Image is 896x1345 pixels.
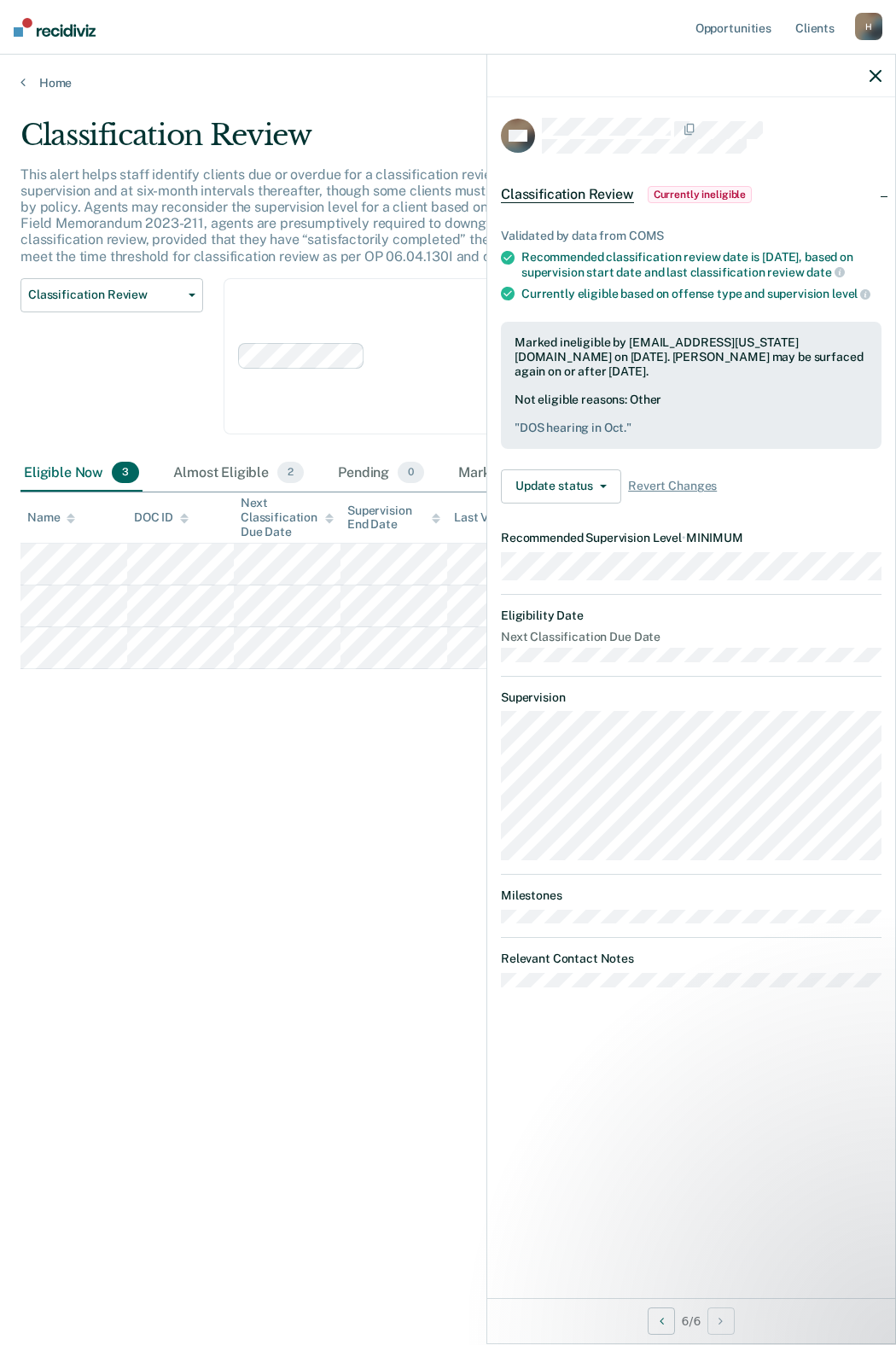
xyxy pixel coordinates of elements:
dt: Supervision [501,690,881,705]
div: Name [27,510,75,525]
div: 6 / 6 [487,1298,895,1343]
div: Next Classification Due Date [241,496,334,539]
span: • [682,531,686,544]
button: Next Opportunity [707,1307,735,1335]
span: Revert Changes [628,479,717,493]
div: Almost Eligible [170,455,307,492]
div: Pending [335,455,428,492]
span: 3 [112,462,139,484]
span: Classification Review [28,288,182,302]
span: date [806,265,844,279]
button: Previous Opportunity [648,1307,675,1335]
dt: Next Classification Due Date [501,630,881,644]
span: 0 [398,462,424,484]
span: level [832,287,870,300]
img: Recidiviz [14,18,96,37]
span: Classification Review [501,186,634,203]
div: Last Viewed [454,510,537,525]
span: 2 [277,462,304,484]
div: Recommended classification review date is [DATE], based on supervision start date and last classi... [521,250,881,279]
div: DOC ID [134,510,189,525]
span: Currently ineligible [648,186,753,203]
div: Classification ReviewCurrently ineligible [487,167,895,222]
div: Not eligible reasons: Other [515,393,868,435]
div: Marked Ineligible [455,455,608,492]
div: Marked ineligible by [EMAIL_ADDRESS][US_STATE][DOMAIN_NAME] on [DATE]. [PERSON_NAME] may be surfa... [515,335,868,378]
div: H [855,13,882,40]
dt: Recommended Supervision Level MINIMUM [501,531,881,545]
dt: Eligibility Date [501,608,881,623]
div: Classification Review [20,118,827,166]
dt: Relevant Contact Notes [501,952,881,966]
div: Supervision End Date [347,504,440,533]
pre: " DOS hearing in Oct. " [515,421,868,435]
p: This alert helps staff identify clients due or overdue for a classification review, which are gen... [20,166,818,265]
dt: Milestones [501,888,881,903]
div: Currently eligible based on offense type and supervision [521,286,881,301]
button: Update status [501,469,621,504]
div: Eligible Now [20,455,143,492]
a: Home [20,75,876,90]
div: Validated by data from COMS [501,229,881,243]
